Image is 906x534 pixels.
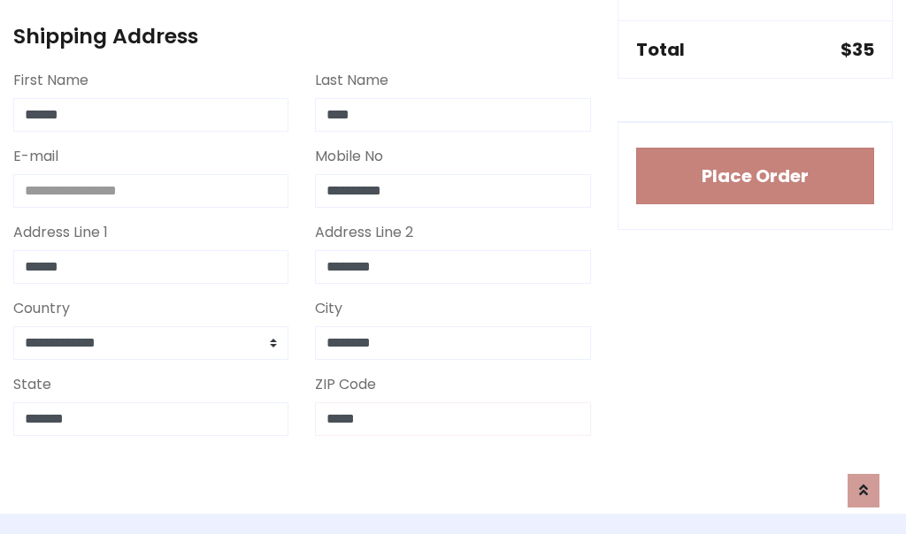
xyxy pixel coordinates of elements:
[636,39,685,60] h5: Total
[315,374,376,395] label: ZIP Code
[841,39,874,60] h5: $
[13,374,51,395] label: State
[315,298,342,319] label: City
[315,70,388,91] label: Last Name
[13,222,108,243] label: Address Line 1
[13,146,58,167] label: E-mail
[13,24,591,49] h4: Shipping Address
[315,146,383,167] label: Mobile No
[315,222,413,243] label: Address Line 2
[852,37,874,62] span: 35
[13,70,88,91] label: First Name
[13,298,70,319] label: Country
[636,148,874,204] button: Place Order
